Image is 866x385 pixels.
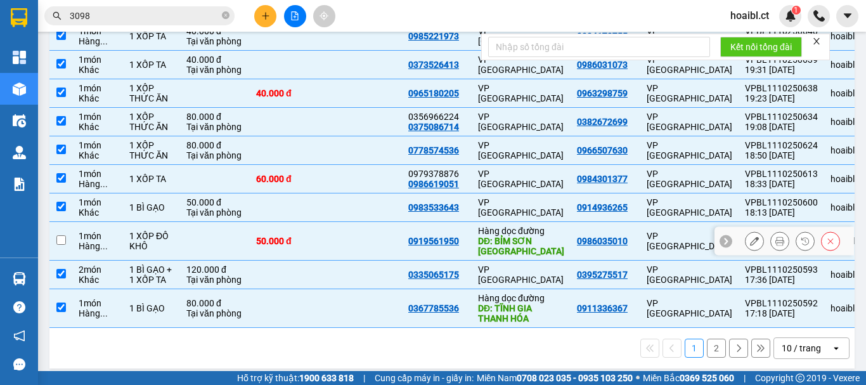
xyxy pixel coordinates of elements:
[647,231,732,251] div: VP [GEOGRAPHIC_DATA]
[13,272,26,285] img: warehouse-icon
[256,88,320,98] div: 40.000 đ
[129,140,174,160] div: 1 XỐP THỨC ĂN
[745,179,818,189] div: 18:33 [DATE]
[408,112,465,122] div: 0356966224
[119,31,530,47] li: Cổ Đạm, xã [GEOGRAPHIC_DATA], [GEOGRAPHIC_DATA]
[478,264,564,285] div: VP [GEOGRAPHIC_DATA]
[577,174,628,184] div: 0984301377
[79,197,117,207] div: 1 món
[186,298,243,308] div: 80.000 đ
[812,37,821,46] span: close
[745,232,764,251] div: Sửa đơn hàng
[79,65,117,75] div: Khác
[647,197,732,218] div: VP [GEOGRAPHIC_DATA]
[100,308,108,318] span: ...
[186,122,243,132] div: Tại văn phòng
[100,179,108,189] span: ...
[13,358,25,370] span: message
[79,308,117,318] div: Hàng thông thường
[186,55,243,65] div: 40.000 đ
[577,202,628,212] div: 0914936265
[408,31,459,41] div: 0985221973
[79,241,117,251] div: Hàng thông thường
[408,179,459,189] div: 0986619051
[79,264,117,275] div: 2 món
[299,373,354,383] strong: 1900 633 818
[79,93,117,103] div: Khác
[477,371,633,385] span: Miền Nam
[222,11,229,19] span: close-circle
[720,8,779,23] span: hoaibl.ct
[313,5,335,27] button: aim
[129,60,174,70] div: 1 XỐP TA
[745,65,818,75] div: 19:31 [DATE]
[643,371,734,385] span: Miền Bắc
[745,112,818,122] div: VPBL1110250634
[186,112,243,122] div: 80.000 đ
[577,60,628,70] div: 0986031073
[13,301,25,313] span: question-circle
[186,197,243,207] div: 50.000 đ
[70,9,219,23] input: Tìm tên, số ĐT hoặc mã đơn
[647,83,732,103] div: VP [GEOGRAPHIC_DATA]
[745,140,818,150] div: VPBL1110250624
[577,303,628,313] div: 0911336367
[647,140,732,160] div: VP [GEOGRAPHIC_DATA]
[636,375,640,381] span: ⚪️
[129,202,174,212] div: 1 BÌ GẠO
[792,6,801,15] sup: 1
[647,169,732,189] div: VP [GEOGRAPHIC_DATA]
[408,169,465,179] div: 0979378876
[290,11,299,20] span: file-add
[256,174,320,184] div: 60.000 đ
[836,5,858,27] button: caret-down
[577,236,628,246] div: 0986035010
[79,231,117,241] div: 1 món
[79,122,117,132] div: Khác
[129,174,174,184] div: 1 XỐP TA
[720,37,802,57] button: Kết nối tổng đài
[745,83,818,93] div: VPBL1110250638
[13,82,26,96] img: warehouse-icon
[408,88,459,98] div: 0965180205
[745,298,818,308] div: VPBL1110250592
[745,150,818,160] div: 18:50 [DATE]
[647,55,732,75] div: VP [GEOGRAPHIC_DATA]
[186,140,243,150] div: 80.000 đ
[79,169,117,179] div: 1 món
[577,145,628,155] div: 0966507630
[79,207,117,218] div: Khác
[186,150,243,160] div: Tại văn phòng
[129,112,174,132] div: 1 XỐP THỨC ĂN
[100,36,108,46] span: ...
[79,83,117,93] div: 1 món
[647,112,732,132] div: VP [GEOGRAPHIC_DATA]
[13,178,26,191] img: solution-icon
[831,343,841,353] svg: open
[577,270,628,280] div: 0395275517
[478,55,564,75] div: VP [GEOGRAPHIC_DATA]
[745,264,818,275] div: VPBL1110250593
[680,373,734,383] strong: 0369 525 060
[79,150,117,160] div: Khác
[478,303,564,323] div: DĐ: TĨNH GIA THANH HÓA
[745,169,818,179] div: VPBL1110250613
[478,169,564,189] div: VP [GEOGRAPHIC_DATA]
[577,117,628,127] div: 0382672699
[79,36,117,46] div: Hàng thông thường
[745,197,818,207] div: VPBL1110250600
[478,236,564,256] div: DĐ: BỈM SƠN THANH HÓA
[16,16,79,79] img: logo.jpg
[186,308,243,318] div: Tại văn phòng
[13,51,26,64] img: dashboard-icon
[478,197,564,218] div: VP [GEOGRAPHIC_DATA]
[478,83,564,103] div: VP [GEOGRAPHIC_DATA]
[745,93,818,103] div: 19:23 [DATE]
[745,275,818,285] div: 17:36 [DATE]
[577,88,628,98] div: 0963298759
[186,264,243,275] div: 120.000 đ
[782,342,821,355] div: 10 / trang
[79,140,117,150] div: 1 món
[222,10,229,22] span: close-circle
[79,55,117,65] div: 1 món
